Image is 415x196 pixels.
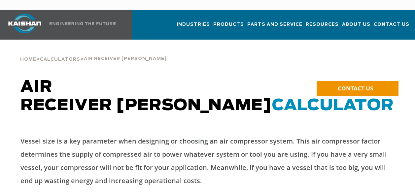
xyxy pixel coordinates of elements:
span: Calculators [40,57,80,62]
a: CONTACT US [317,81,398,96]
a: Contact Us [374,16,409,38]
img: Engineering the future [50,22,116,25]
span: Contact Us [374,21,409,28]
span: Parts and Service [247,21,302,28]
span: Resources [306,21,339,28]
div: > > [20,40,167,65]
a: Home [20,56,36,62]
a: Products [213,16,244,38]
span: Industries [177,21,210,28]
span: Products [213,21,244,28]
a: Resources [306,16,339,38]
span: CONTACT US [338,84,373,92]
a: Industries [177,16,210,38]
span: AIR RECEIVER [PERSON_NAME] [20,79,394,114]
span: CALCULATOR [272,98,394,114]
a: Parts and Service [247,16,302,38]
span: About Us [342,21,370,28]
span: AIR RECEIVER [PERSON_NAME] [84,57,167,61]
p: Vessel size is a key parameter when designing or choosing an air compressor system. This air comp... [20,135,394,187]
a: Calculators [40,56,80,62]
span: Home [20,57,36,62]
a: About Us [342,16,370,38]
